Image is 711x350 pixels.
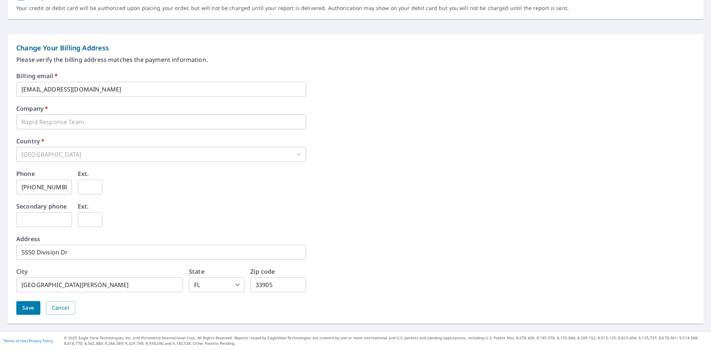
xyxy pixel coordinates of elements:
p: | [4,339,53,343]
button: Save [16,301,40,315]
label: Company [16,106,48,111]
p: Your credit or debit card will be authorized upon placing your order, but will not be charged unt... [16,5,569,11]
label: Phone [16,171,35,177]
span: Save [22,303,34,313]
span: Cancel [52,303,69,313]
p: © 2025 Eagle View Technologies, Inc. and Pictometry International Corp. All Rights Reserved. Repo... [64,335,707,346]
a: Privacy Policy [29,338,53,343]
div: FL [189,277,244,292]
label: State [189,269,204,274]
label: Billing email [16,73,58,79]
p: Change Your Billing Address [16,43,695,53]
label: Ext. [78,171,89,177]
label: Zip code [250,269,275,274]
button: Cancel [46,301,75,315]
label: City [16,269,28,274]
label: Ext. [78,203,89,209]
a: Terms of Use [4,338,27,343]
label: Address [16,236,40,242]
label: Secondary phone [16,203,67,209]
label: Country [16,138,44,144]
p: Please verify the billing address matches the payment information. [16,55,695,64]
div: [GEOGRAPHIC_DATA] [16,147,306,162]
